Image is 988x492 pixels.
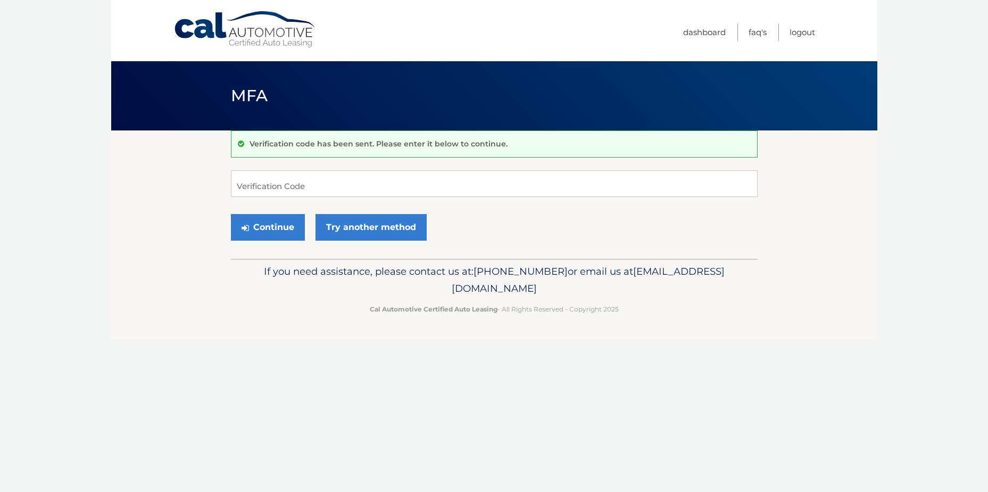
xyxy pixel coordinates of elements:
button: Continue [231,214,305,241]
a: Logout [790,23,815,41]
p: - All Rights Reserved - Copyright 2025 [238,304,751,315]
span: MFA [231,86,268,105]
a: Try another method [316,214,427,241]
span: [EMAIL_ADDRESS][DOMAIN_NAME] [452,265,725,294]
input: Verification Code [231,170,758,197]
p: Verification code has been sent. Please enter it below to continue. [250,139,508,149]
a: Dashboard [683,23,726,41]
a: FAQ's [749,23,767,41]
strong: Cal Automotive Certified Auto Leasing [370,305,497,313]
a: Cal Automotive [173,11,317,48]
span: [PHONE_NUMBER] [474,265,568,277]
p: If you need assistance, please contact us at: or email us at [238,263,751,297]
